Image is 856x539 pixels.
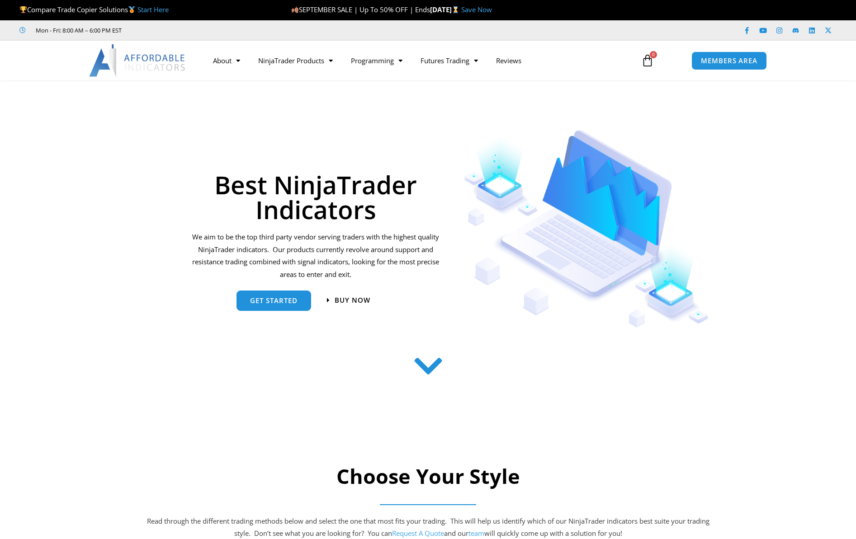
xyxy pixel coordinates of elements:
[464,130,709,328] img: Indicators 1 | Affordable Indicators – NinjaTrader
[134,26,270,35] iframe: Customer reviews powered by Trustpilot
[291,5,430,14] span: SEPTEMBER SALE | Up To 50% OFF | Ends
[327,297,370,304] a: Buy now
[691,52,767,70] a: MEMBERS AREA
[204,50,249,71] a: About
[191,172,441,222] h1: Best NinjaTrader Indicators
[249,50,342,71] a: NinjaTrader Products
[128,6,135,13] img: 🥇
[292,6,298,13] img: 🍂
[342,50,411,71] a: Programming
[204,50,631,71] nav: Menu
[461,5,492,14] a: Save Now
[20,6,27,13] img: 🏆
[650,51,657,58] span: 0
[146,463,711,490] h2: Choose Your Style
[430,5,461,14] strong: [DATE]
[335,297,370,304] span: Buy now
[701,57,757,64] span: MEMBERS AREA
[452,6,459,13] img: ⌛
[191,231,441,281] p: We aim to be the top third party vendor serving traders with the highest quality NinjaTrader indi...
[33,25,122,36] span: Mon - Fri: 8:00 AM – 6:00 PM EST
[250,297,298,304] span: get started
[411,50,487,71] a: Futures Trading
[392,529,444,538] a: Request A Quote
[468,529,484,538] a: team
[628,47,667,74] a: 0
[19,5,169,14] span: Compare Trade Copier Solutions
[89,44,186,77] img: LogoAI | Affordable Indicators – NinjaTrader
[487,50,530,71] a: Reviews
[236,291,311,311] a: get started
[137,5,169,14] a: Start Here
